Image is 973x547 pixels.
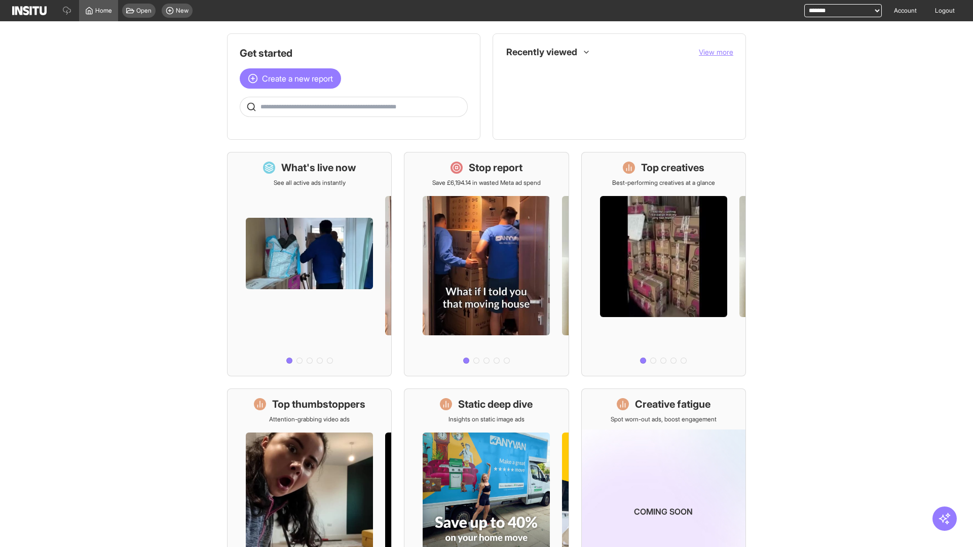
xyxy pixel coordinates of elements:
[699,47,733,57] button: View more
[528,68,725,76] span: What's live now
[699,48,733,56] span: View more
[12,6,47,15] img: Logo
[176,7,189,15] span: New
[528,91,591,99] span: Creative Fatigue [Beta]
[262,72,333,85] span: Create a new report
[404,152,569,376] a: Stop reportSave £6,194.14 in wasted Meta ad spend
[281,161,356,175] h1: What's live now
[528,113,621,121] span: Top 10 Unique Creatives [Beta]
[641,161,704,175] h1: Top creatives
[136,7,152,15] span: Open
[528,113,725,121] span: Top 10 Unique Creatives [Beta]
[509,89,521,101] div: Insights
[528,91,725,99] span: Creative Fatigue [Beta]
[227,152,392,376] a: What's live nowSee all active ads instantly
[269,415,350,423] p: Attention-grabbing video ads
[528,68,571,76] span: What's live now
[612,179,715,187] p: Best-performing creatives at a glance
[240,46,468,60] h1: Get started
[272,397,365,411] h1: Top thumbstoppers
[240,68,341,89] button: Create a new report
[95,7,112,15] span: Home
[448,415,525,423] p: Insights on static image ads
[274,179,346,187] p: See all active ads instantly
[469,161,522,175] h1: Stop report
[509,111,521,123] div: Insights
[432,179,541,187] p: Save £6,194.14 in wasted Meta ad spend
[509,66,521,79] div: Dashboard
[458,397,533,411] h1: Static deep dive
[581,152,746,376] a: Top creativesBest-performing creatives at a glance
